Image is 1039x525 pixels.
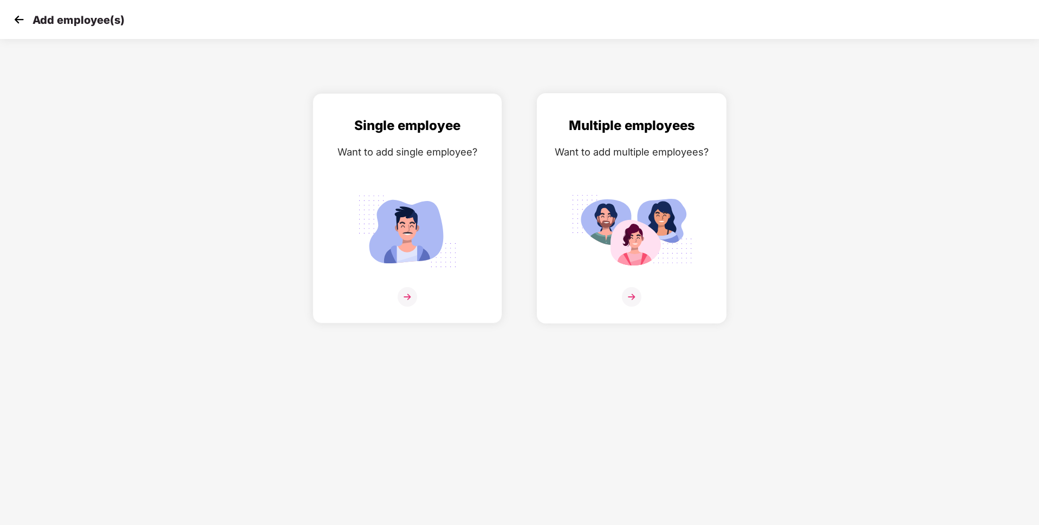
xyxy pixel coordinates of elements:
div: Single employee [324,115,491,136]
img: svg+xml;base64,PHN2ZyB4bWxucz0iaHR0cDovL3d3dy53My5vcmcvMjAwMC9zdmciIHdpZHRoPSIzNiIgaGVpZ2h0PSIzNi... [622,287,641,307]
img: svg+xml;base64,PHN2ZyB4bWxucz0iaHR0cDovL3d3dy53My5vcmcvMjAwMC9zdmciIHdpZHRoPSIzNiIgaGVpZ2h0PSIzNi... [398,287,417,307]
img: svg+xml;base64,PHN2ZyB4bWxucz0iaHR0cDovL3d3dy53My5vcmcvMjAwMC9zdmciIGlkPSJTaW5nbGVfZW1wbG95ZWUiIH... [347,189,468,274]
p: Add employee(s) [33,14,125,27]
img: svg+xml;base64,PHN2ZyB4bWxucz0iaHR0cDovL3d3dy53My5vcmcvMjAwMC9zdmciIHdpZHRoPSIzMCIgaGVpZ2h0PSIzMC... [11,11,27,28]
img: svg+xml;base64,PHN2ZyB4bWxucz0iaHR0cDovL3d3dy53My5vcmcvMjAwMC9zdmciIGlkPSJNdWx0aXBsZV9lbXBsb3llZS... [571,189,692,274]
div: Want to add single employee? [324,144,491,160]
div: Want to add multiple employees? [548,144,715,160]
div: Multiple employees [548,115,715,136]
